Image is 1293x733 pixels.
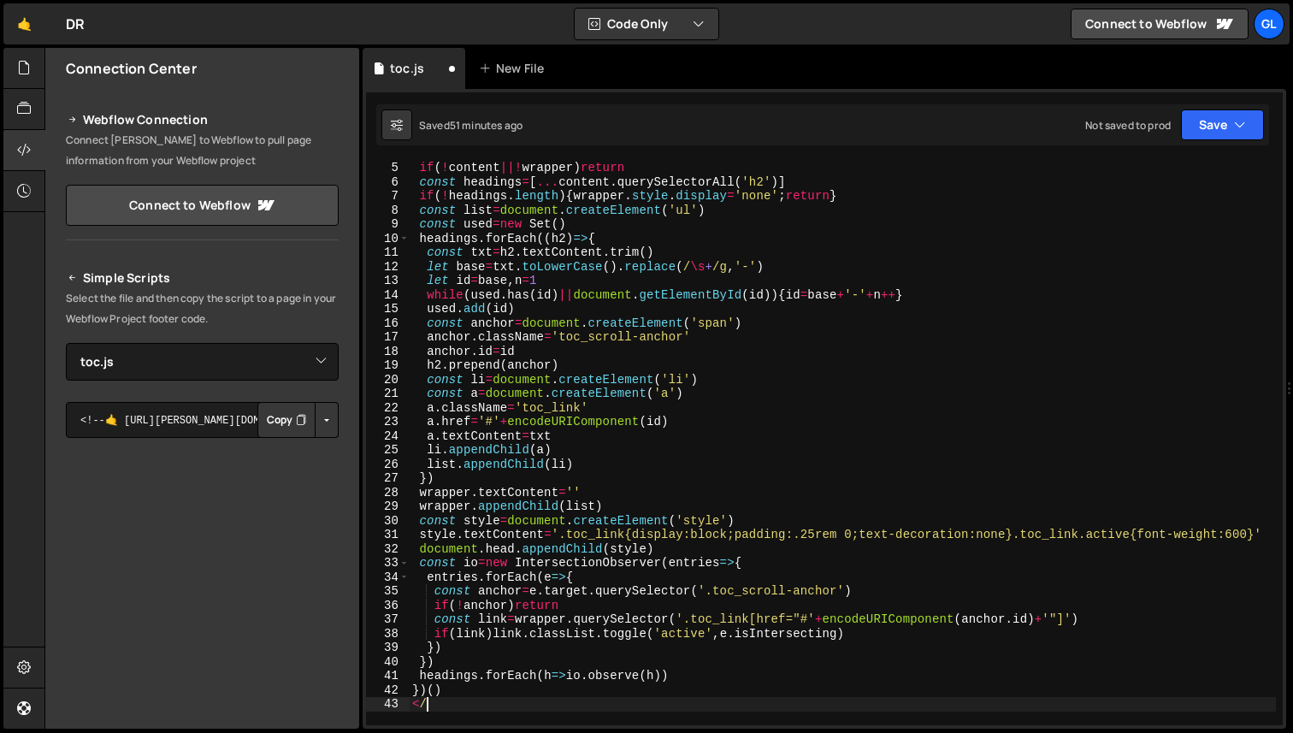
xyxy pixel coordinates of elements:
[366,655,410,670] div: 40
[366,584,410,599] div: 35
[366,288,410,303] div: 14
[366,345,410,359] div: 18
[366,358,410,373] div: 19
[257,402,339,438] div: Button group with nested dropdown
[366,217,410,232] div: 9
[366,528,410,542] div: 31
[450,118,523,133] div: 51 minutes ago
[366,500,410,514] div: 29
[575,9,718,39] button: Code Only
[366,697,410,712] div: 43
[66,185,339,226] a: Connect to Webflow
[366,542,410,557] div: 32
[366,330,410,345] div: 17
[366,373,410,387] div: 20
[366,443,410,458] div: 25
[66,268,339,288] h2: Simple Scripts
[366,612,410,627] div: 37
[366,175,410,190] div: 6
[66,14,85,34] div: DR
[3,3,45,44] a: 🤙
[366,415,410,429] div: 23
[366,302,410,316] div: 15
[66,130,339,171] p: Connect [PERSON_NAME] to Webflow to pull page information from your Webflow project
[390,60,424,77] div: toc.js
[66,109,339,130] h2: Webflow Connection
[366,274,410,288] div: 13
[366,232,410,246] div: 10
[419,118,523,133] div: Saved
[366,387,410,401] div: 21
[366,669,410,683] div: 41
[366,161,410,175] div: 5
[366,204,410,218] div: 8
[366,189,410,204] div: 7
[366,429,410,444] div: 24
[1181,109,1264,140] button: Save
[66,466,340,620] iframe: YouTube video player
[366,599,410,613] div: 36
[366,641,410,655] div: 39
[366,316,410,331] div: 16
[366,570,410,585] div: 34
[366,683,410,698] div: 42
[66,402,339,438] textarea: <!--🤙 [URL][PERSON_NAME][DOMAIN_NAME]> <script>document.addEventListener("DOMContentLoaded", func...
[366,401,410,416] div: 22
[366,458,410,472] div: 26
[479,60,551,77] div: New File
[366,627,410,641] div: 38
[366,245,410,260] div: 11
[257,402,316,438] button: Copy
[366,471,410,486] div: 27
[66,288,339,329] p: Select the file and then copy the script to a page in your Webflow Project footer code.
[366,556,410,570] div: 33
[1254,9,1284,39] a: Gl
[1085,118,1171,133] div: Not saved to prod
[366,260,410,275] div: 12
[66,59,197,78] h2: Connection Center
[1071,9,1249,39] a: Connect to Webflow
[366,514,410,529] div: 30
[366,486,410,500] div: 28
